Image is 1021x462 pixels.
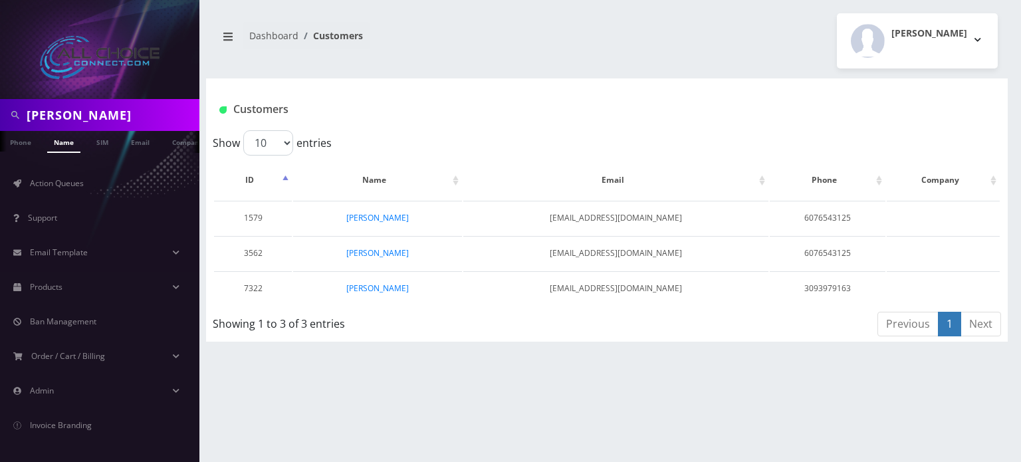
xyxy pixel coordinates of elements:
h2: [PERSON_NAME] [891,28,967,39]
td: 6076543125 [770,236,885,270]
span: Invoice Branding [30,419,92,431]
span: Products [30,281,62,292]
a: Dashboard [249,29,298,42]
td: 3562 [214,236,292,270]
a: SIM [90,131,115,152]
input: Search in Company [27,102,196,128]
div: Showing 1 to 3 of 3 entries [213,310,531,332]
a: Phone [3,131,38,152]
td: [EMAIL_ADDRESS][DOMAIN_NAME] [463,236,769,270]
nav: breadcrumb [216,22,597,60]
select: Showentries [243,130,293,156]
th: ID: activate to sort column descending [214,161,292,199]
th: Phone: activate to sort column ascending [770,161,885,199]
td: 7322 [214,271,292,305]
td: 3093979163 [770,271,885,305]
a: Previous [877,312,939,336]
a: Name [47,131,80,153]
img: All Choice Connect [40,36,160,79]
td: [EMAIL_ADDRESS][DOMAIN_NAME] [463,201,769,235]
a: [PERSON_NAME] [346,212,409,223]
span: Action Queues [30,177,84,189]
td: 1579 [214,201,292,235]
a: Next [961,312,1001,336]
h1: Customers [219,103,862,116]
span: Email Template [30,247,88,258]
th: Email: activate to sort column ascending [463,161,769,199]
span: Order / Cart / Billing [31,350,105,362]
a: Company [166,131,210,152]
label: Show entries [213,130,332,156]
a: 1 [938,312,961,336]
td: 6076543125 [770,201,885,235]
span: Support [28,212,57,223]
li: Customers [298,29,363,43]
td: [EMAIL_ADDRESS][DOMAIN_NAME] [463,271,769,305]
span: Ban Management [30,316,96,327]
button: [PERSON_NAME] [837,13,998,68]
th: Company: activate to sort column ascending [887,161,1000,199]
a: Email [124,131,156,152]
a: [PERSON_NAME] [346,247,409,259]
th: Name: activate to sort column ascending [293,161,461,199]
a: [PERSON_NAME] [346,283,409,294]
span: Admin [30,385,54,396]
